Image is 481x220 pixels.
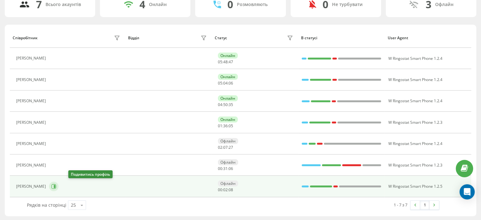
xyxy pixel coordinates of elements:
div: Відділ [128,36,139,40]
span: W Ringostat Smart Phone 1.2.4 [388,98,442,104]
span: W Ringostat Smart Phone 1.2.4 [388,56,442,61]
div: : : [218,103,233,107]
span: 27 [229,145,233,150]
div: : : [218,124,233,128]
div: : : [218,60,233,64]
div: [PERSON_NAME] [16,56,47,60]
span: 04 [218,102,222,107]
span: 08 [229,187,233,192]
div: Офлайн [218,159,238,165]
div: : : [218,167,233,171]
div: Онлайн [218,53,238,59]
span: 47 [229,59,233,65]
span: 02 [218,145,222,150]
span: 31 [223,166,228,171]
div: : : [218,81,233,85]
span: W Ringostat Smart Phone 1.2.3 [388,162,442,168]
span: W Ringostat Smart Phone 1.2.4 [388,77,442,82]
div: Офлайн [218,138,238,144]
div: Не турбувати [332,2,363,7]
div: [PERSON_NAME] [16,163,47,167]
div: Статус [215,36,227,40]
div: : : [218,145,233,150]
div: Розмовляють [237,2,268,7]
div: В статусі [301,36,382,40]
div: [PERSON_NAME] [16,78,47,82]
span: 00 [218,166,222,171]
span: 06 [229,166,233,171]
div: Онлайн [218,95,238,101]
div: [PERSON_NAME] [16,120,47,125]
span: 05 [218,59,222,65]
div: [PERSON_NAME] [16,141,47,146]
div: Онлайн [149,2,167,7]
div: Всього акаунтів [46,2,81,7]
div: User Agent [388,36,468,40]
div: Онлайн [218,74,238,80]
span: W Ringostat Smart Phone 1.2.4 [388,141,442,146]
div: : : [218,188,233,192]
span: W Ringostat Smart Phone 1.2.3 [388,120,442,125]
span: 35 [229,102,233,107]
span: Рядків на сторінці [27,202,66,208]
span: 50 [223,102,228,107]
span: 04 [223,80,228,86]
span: W Ringostat Smart Phone 1.2.5 [388,184,442,189]
a: 1 [420,201,429,210]
span: 48 [223,59,228,65]
div: 1 - 7 з 7 [394,202,407,208]
span: 07 [223,145,228,150]
span: 02 [223,187,228,192]
div: [PERSON_NAME] [16,184,47,189]
div: [PERSON_NAME] [16,99,47,103]
div: Офлайн [218,180,238,186]
div: Open Intercom Messenger [459,184,475,199]
span: 01 [218,123,222,129]
span: 06 [229,80,233,86]
span: 05 [229,123,233,129]
div: Подивитись профіль [68,170,113,178]
div: 25 [71,202,76,208]
div: Онлайн [218,116,238,123]
div: Співробітник [13,36,38,40]
span: 00 [218,187,222,192]
span: 05 [218,80,222,86]
div: Офлайн [435,2,453,7]
span: 36 [223,123,228,129]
